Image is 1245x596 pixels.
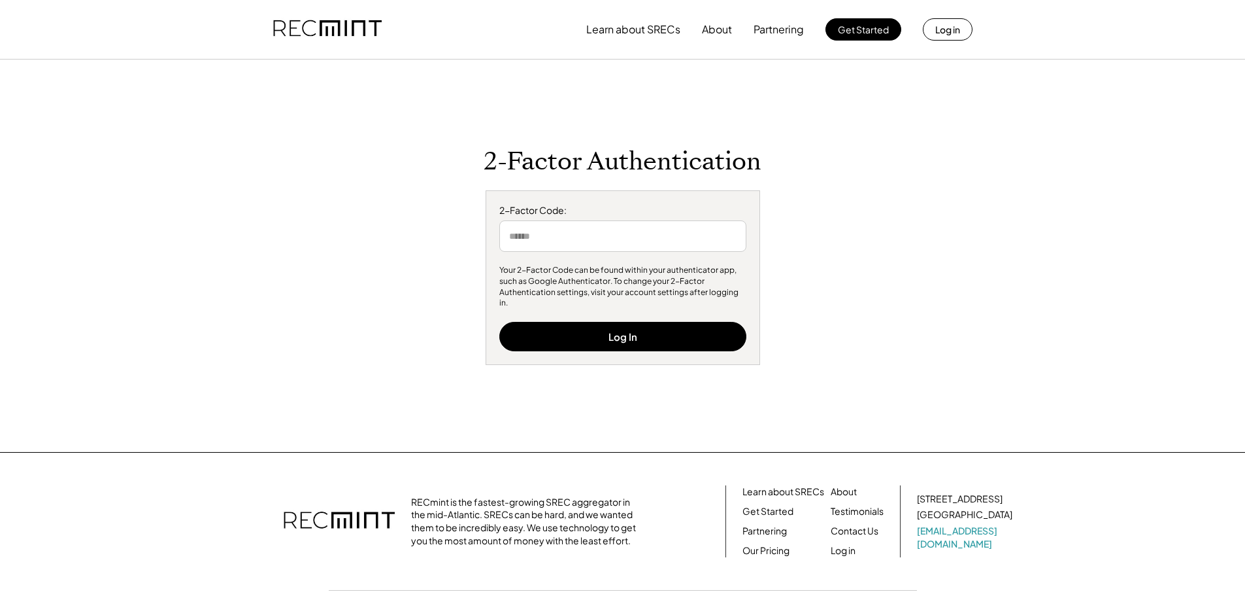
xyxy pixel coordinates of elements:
a: Contact Us [831,525,878,538]
button: Log in [923,18,972,41]
a: Testimonials [831,505,884,518]
a: Log in [831,544,855,557]
a: About [831,485,857,499]
button: Log In [499,322,746,351]
div: 2-Factor Code: [499,204,746,217]
a: Partnering [742,525,787,538]
div: [STREET_ADDRESS] [917,493,1003,506]
img: recmint-logotype%403x.png [273,7,382,52]
img: recmint-logotype%403x.png [284,499,395,544]
button: Partnering [754,16,804,43]
button: Learn about SRECs [586,16,680,43]
a: Our Pricing [742,544,789,557]
div: RECmint is the fastest-growing SREC aggregator in the mid-Atlantic. SRECs can be hard, and we wan... [411,496,643,547]
div: [GEOGRAPHIC_DATA] [917,508,1012,521]
a: Learn about SRECs [742,485,824,499]
button: About [702,16,732,43]
a: [EMAIL_ADDRESS][DOMAIN_NAME] [917,525,1015,550]
div: Your 2-Factor Code can be found within your authenticator app, such as Google Authenticator. To c... [499,265,746,309]
h1: 2-Factor Authentication [484,147,761,177]
button: Get Started [825,18,901,41]
a: Get Started [742,505,793,518]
